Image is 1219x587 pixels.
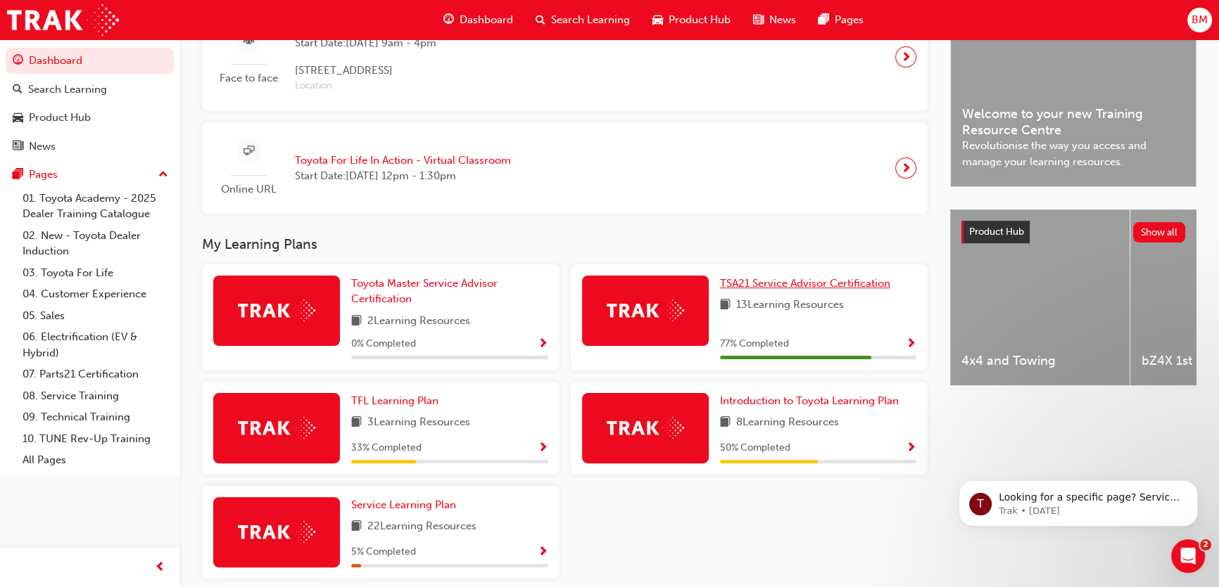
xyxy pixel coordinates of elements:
iframe: Intercom live chat [1171,539,1205,573]
button: DashboardSearch LearningProduct HubNews [6,45,174,162]
a: TSA21 Service Advisor Certification [720,276,896,292]
span: guage-icon [443,11,454,29]
a: news-iconNews [742,6,807,34]
span: book-icon [351,414,362,432]
div: News [29,138,56,155]
a: TFL Learning Plan [351,393,444,409]
span: 33 % Completed [351,440,422,456]
a: pages-iconPages [807,6,875,34]
button: Show Progress [538,439,548,457]
a: 05. Sales [17,305,174,327]
span: Show Progress [538,442,548,455]
span: 2 Learning Resources [367,313,470,330]
a: 4x4 and Towing [950,209,1130,385]
span: Show Progress [538,338,548,351]
span: Show Progress [906,338,916,351]
span: Start Date: [DATE] 12pm - 1:30pm [295,168,511,184]
a: search-iconSearch Learning [524,6,641,34]
span: 5 % Completed [351,544,416,560]
div: Pages [29,167,58,183]
div: Product Hub [29,110,91,126]
span: Face to face [213,70,284,86]
span: 50 % Completed [720,440,790,456]
button: Show all [1133,222,1186,243]
img: Trak [238,299,315,321]
a: All Pages [17,449,174,471]
a: Toyota Master Service Advisor Certification [351,276,548,307]
span: search-icon [13,84,23,96]
span: BM [1192,12,1208,28]
span: 0 % Completed [351,336,416,352]
div: Search Learning [28,82,107,98]
span: Search Learning [551,12,630,28]
span: 2 [1200,539,1211,550]
a: Face to faceTSA21 Service Advisor Course ( face to face)Start Date:[DATE] 9am - 4pm[STREET_ADDRES... [213,14,916,100]
a: 08. Service Training [17,385,174,407]
span: book-icon [351,313,362,330]
span: Location [295,78,509,94]
span: 3 Learning Resources [367,414,470,432]
button: Show Progress [538,543,548,561]
span: 8 Learning Resources [736,414,839,432]
span: Dashboard [460,12,513,28]
span: Introduction to Toyota Learning Plan [720,394,899,407]
button: Show Progress [906,439,916,457]
button: BM [1187,8,1212,32]
img: Trak [607,417,684,439]
a: News [6,134,174,160]
span: TSA21 Service Advisor Certification [720,277,890,290]
a: 04. Customer Experience [17,283,174,305]
span: 4x4 and Towing [961,353,1118,369]
span: sessionType_FACE_TO_FACE-icon [244,32,254,49]
button: Pages [6,162,174,188]
a: Search Learning [6,77,174,103]
img: Trak [7,4,119,36]
span: prev-icon [155,559,165,576]
span: Online URL [213,181,284,198]
span: Pages [835,12,864,28]
span: 13 Learning Resources [736,297,844,314]
span: news-icon [753,11,764,29]
a: Product HubShow all [961,221,1185,243]
span: up-icon [158,166,168,184]
span: sessionType_ONLINE_URL-icon [244,143,254,160]
span: [STREET_ADDRESS] [295,63,509,79]
a: Product Hub [6,105,174,131]
span: car-icon [13,112,23,124]
span: book-icon [720,414,731,432]
span: news-icon [13,141,23,153]
iframe: Intercom notifications message [937,451,1219,549]
a: 07. Parts21 Certification [17,363,174,385]
span: next-icon [901,158,911,178]
a: 10. TUNE Rev-Up Training [17,428,174,450]
a: 09. Technical Training [17,406,174,428]
a: Introduction to Toyota Learning Plan [720,393,904,409]
a: Online URLToyota For Life In Action - Virtual ClassroomStart Date:[DATE] 12pm - 1:30pm [213,134,916,203]
span: search-icon [536,11,545,29]
span: 77 % Completed [720,336,789,352]
a: Dashboard [6,48,174,74]
span: Product Hub [669,12,731,28]
span: Toyota Master Service Advisor Certification [351,277,498,306]
span: book-icon [351,518,362,536]
button: Show Progress [906,335,916,353]
button: Show Progress [538,335,548,353]
span: Revolutionise the way you access and manage your learning resources. [962,138,1185,169]
a: car-iconProduct Hub [641,6,742,34]
span: Product Hub [969,226,1024,238]
span: pages-icon [13,169,23,181]
a: 02. New - Toyota Dealer Induction [17,225,174,262]
a: 03. Toyota For Life [17,262,174,284]
span: Show Progress [538,546,548,559]
img: Trak [607,299,684,321]
img: Trak [238,521,315,543]
span: guage-icon [13,55,23,67]
img: Trak [238,417,315,439]
span: Service Learning Plan [351,498,456,511]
